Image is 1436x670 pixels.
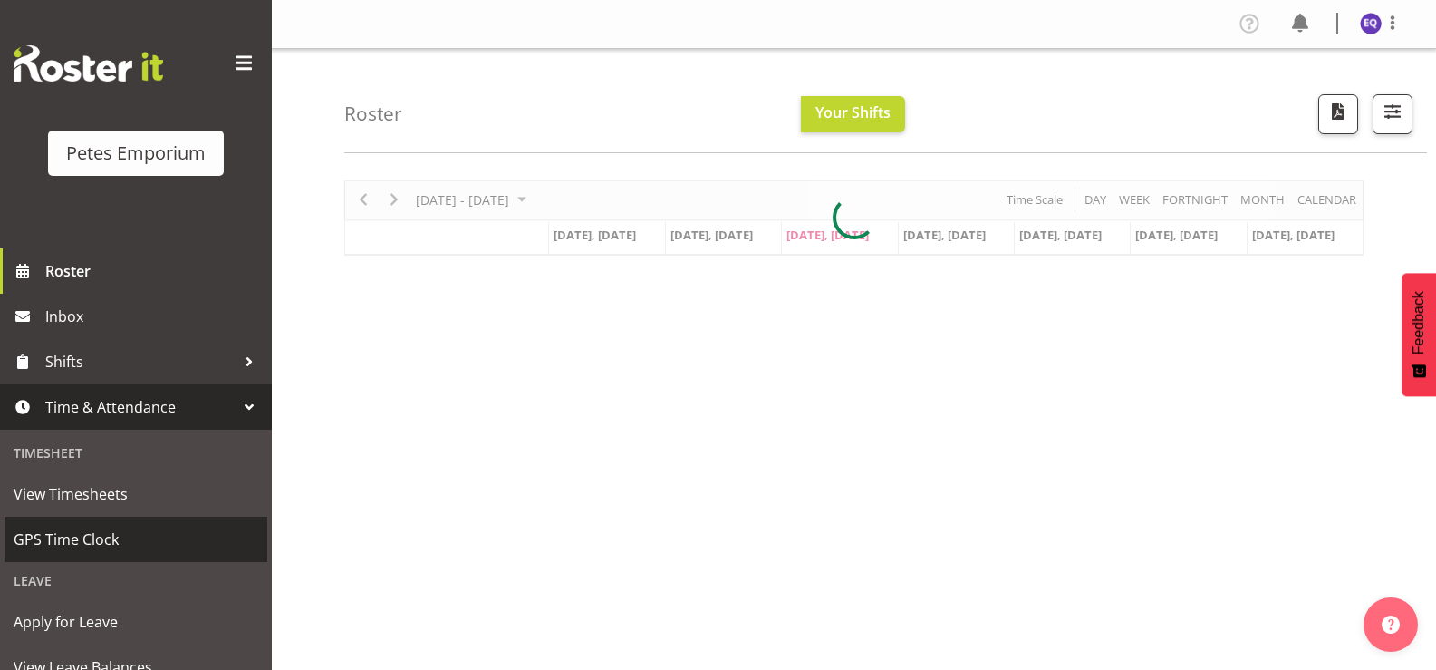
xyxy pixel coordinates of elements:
img: Rosterit website logo [14,45,163,82]
span: Your Shifts [815,102,891,122]
button: Feedback - Show survey [1402,273,1436,396]
span: Apply for Leave [14,608,258,636]
span: GPS Time Clock [14,526,258,553]
img: help-xxl-2.png [1382,616,1400,634]
span: Feedback [1411,291,1427,354]
button: Your Shifts [801,96,905,132]
div: Leave [5,562,267,599]
span: Roster [45,257,263,285]
span: Inbox [45,303,263,330]
button: Filter Shifts [1373,94,1412,134]
a: View Timesheets [5,471,267,517]
div: Petes Emporium [66,140,206,167]
a: Apply for Leave [5,599,267,645]
span: Shifts [45,348,236,375]
h4: Roster [344,103,402,124]
img: esperanza-querido10799.jpg [1360,13,1382,34]
span: Time & Attendance [45,393,236,421]
a: GPS Time Clock [5,517,267,562]
button: Download a PDF of the roster according to the set date range. [1318,94,1358,134]
div: Timesheet [5,434,267,471]
span: View Timesheets [14,481,258,508]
